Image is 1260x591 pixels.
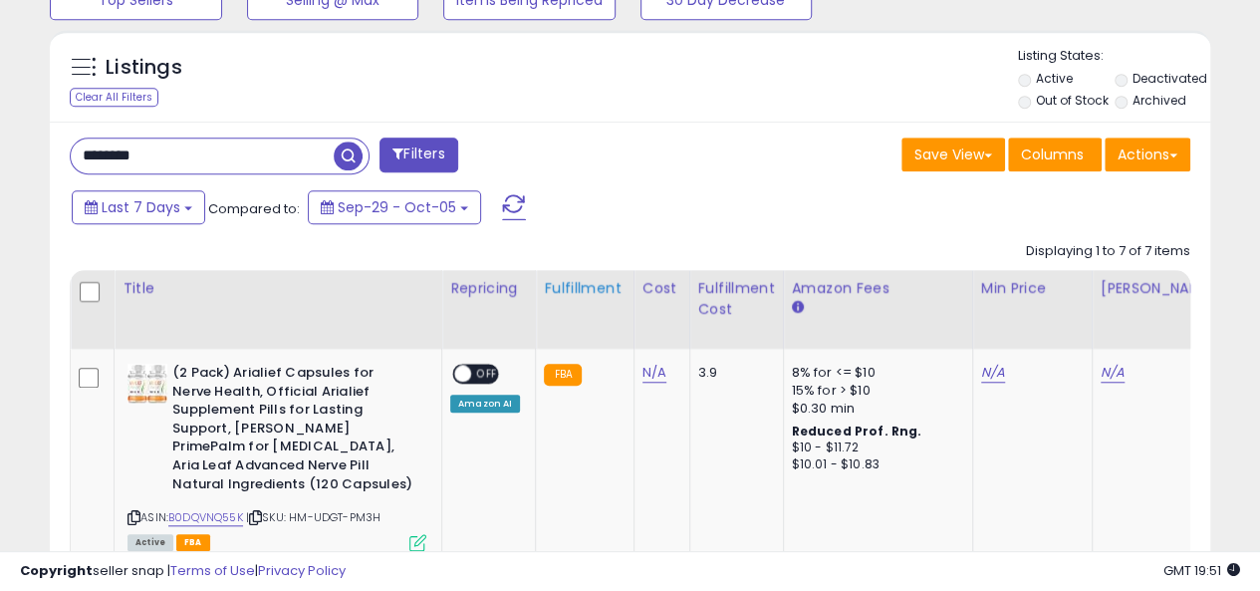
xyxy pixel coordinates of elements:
[471,366,503,383] span: OFF
[792,299,804,317] small: Amazon Fees.
[698,364,768,382] div: 3.9
[792,456,957,473] div: $10.01 - $10.83
[544,364,581,386] small: FBA
[70,88,158,107] div: Clear All Filters
[1035,70,1072,87] label: Active
[544,278,625,299] div: Fulfillment
[170,561,255,580] a: Terms of Use
[1105,138,1190,171] button: Actions
[123,278,433,299] div: Title
[1018,47,1210,66] p: Listing States:
[102,197,180,217] span: Last 7 Days
[450,278,527,299] div: Repricing
[792,278,964,299] div: Amazon Fees
[1021,145,1084,164] span: Columns
[1101,363,1125,383] a: N/A
[1133,92,1186,109] label: Archived
[308,190,481,224] button: Sep-29 - Oct-05
[901,138,1005,171] button: Save View
[379,138,457,172] button: Filters
[792,440,957,456] div: $10 - $11.72
[1008,138,1102,171] button: Columns
[246,509,380,525] span: | SKU: HM-UDGT-PM3H
[208,199,300,218] span: Compared to:
[642,278,681,299] div: Cost
[172,364,414,498] b: (2 Pack) Arialief Capsules for Nerve Health, Official Arialief Supplement Pills for Lasting Suppo...
[20,562,346,581] div: seller snap | |
[981,278,1084,299] div: Min Price
[450,395,520,413] div: Amazon AI
[258,561,346,580] a: Privacy Policy
[1101,278,1219,299] div: [PERSON_NAME]
[72,190,205,224] button: Last 7 Days
[168,509,243,526] a: B0DQVNQ55K
[981,363,1005,383] a: N/A
[1026,242,1190,261] div: Displaying 1 to 7 of 7 items
[338,197,456,217] span: Sep-29 - Oct-05
[20,561,93,580] strong: Copyright
[1133,70,1207,87] label: Deactivated
[127,364,167,404] img: 41CgUOJ2yoL._SL40_.jpg
[1163,561,1240,580] span: 2025-10-13 19:51 GMT
[698,278,775,320] div: Fulfillment Cost
[792,423,922,440] b: Reduced Prof. Rng.
[792,400,957,418] div: $0.30 min
[792,382,957,400] div: 15% for > $10
[642,363,666,383] a: N/A
[1035,92,1108,109] label: Out of Stock
[106,54,182,82] h5: Listings
[792,364,957,382] div: 8% for <= $10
